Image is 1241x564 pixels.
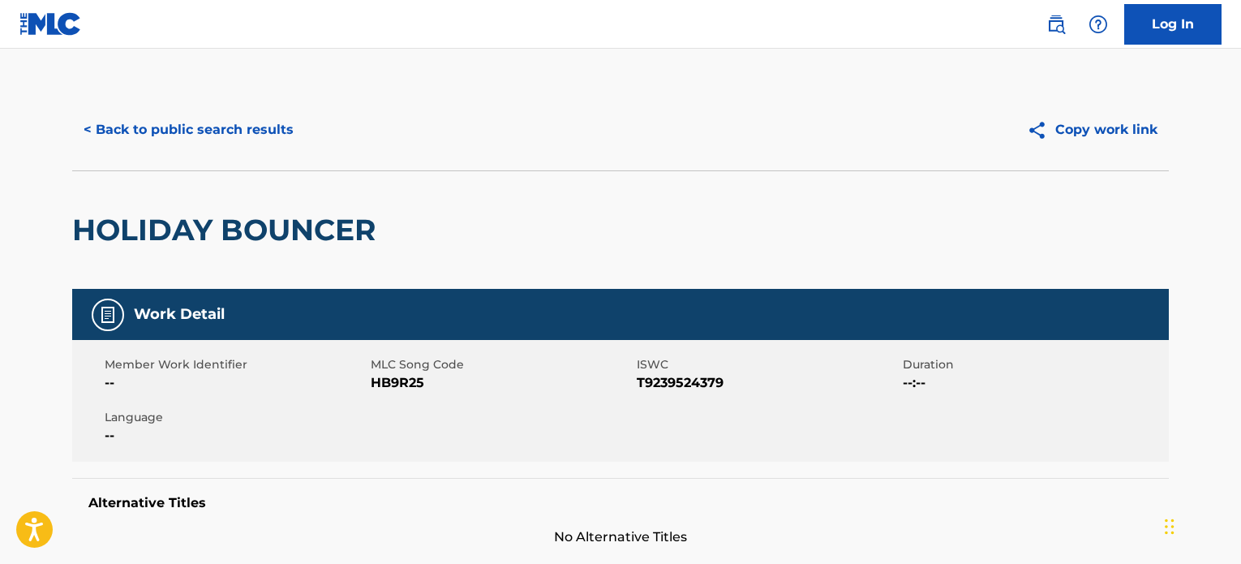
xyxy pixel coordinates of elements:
[1046,15,1066,34] img: search
[105,409,367,426] span: Language
[903,356,1165,373] span: Duration
[1027,120,1055,140] img: Copy work link
[88,495,1153,511] h5: Alternative Titles
[72,527,1169,547] span: No Alternative Titles
[371,373,633,393] span: HB9R25
[105,426,367,446] span: --
[105,373,367,393] span: --
[72,212,384,248] h2: HOLIDAY BOUNCER
[1016,110,1169,150] button: Copy work link
[72,110,305,150] button: < Back to public search results
[1082,8,1114,41] div: Help
[637,373,899,393] span: T9239524379
[637,356,899,373] span: ISWC
[105,356,367,373] span: Member Work Identifier
[1160,486,1241,564] iframe: Chat Widget
[98,305,118,325] img: Work Detail
[903,373,1165,393] span: --:--
[1124,4,1222,45] a: Log In
[1040,8,1072,41] a: Public Search
[1165,502,1174,551] div: Drag
[134,305,225,324] h5: Work Detail
[19,12,82,36] img: MLC Logo
[1089,15,1108,34] img: help
[371,356,633,373] span: MLC Song Code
